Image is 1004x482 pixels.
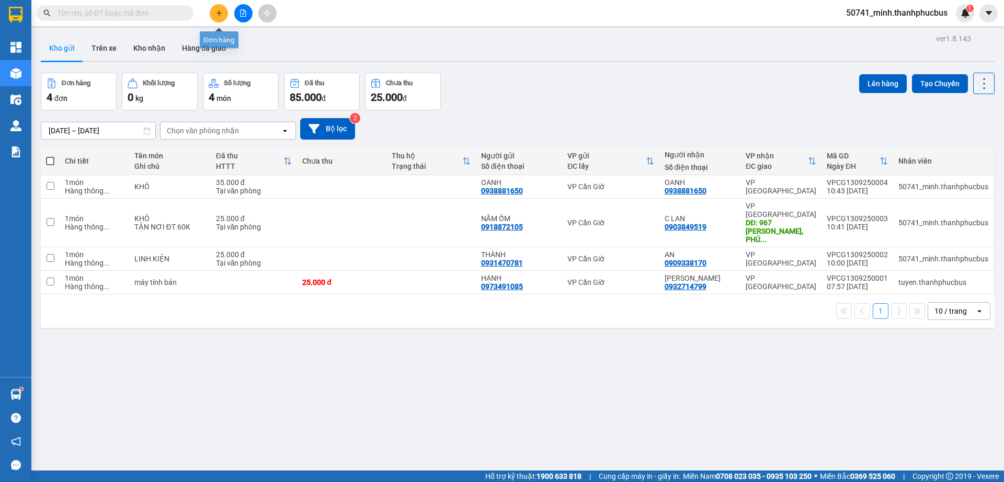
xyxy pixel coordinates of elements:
div: LINH KIỆN [134,255,206,263]
div: 10:43 [DATE] [827,187,888,195]
button: Kho gửi [41,36,83,61]
div: máy tính bản [134,278,206,286]
img: warehouse-icon [10,120,21,131]
div: Chưa thu [386,79,413,87]
div: VPCG1309250003 [827,214,888,223]
span: ... [104,259,110,267]
button: Chưa thu25.000đ [365,73,441,110]
sup: 2 [350,113,360,123]
div: 50741_minh.thanhphucbus [898,255,988,263]
div: ANH THANH [665,274,735,282]
img: warehouse-icon [10,68,21,79]
div: TẬN NƠI ĐT 60K [134,223,206,231]
div: ĐC lấy [567,162,645,170]
span: 4 [209,91,214,104]
span: ⚪️ [814,474,817,478]
span: 85.000 [290,91,322,104]
div: OANH [481,178,557,187]
div: AN [665,250,735,259]
th: Toggle SortBy [211,147,298,175]
img: icon-new-feature [961,8,970,18]
div: DĐ: 967 HUỲNH TẤN PHÁT, PHÚ TUẬN, Q7 [746,219,816,244]
div: 0938881650 [665,187,706,195]
span: copyright [946,473,953,480]
div: Đã thu [305,79,324,87]
sup: 1 [20,387,23,391]
sup: 1 [966,5,974,12]
div: Số lượng [224,79,250,87]
div: 0918872105 [481,223,523,231]
button: Trên xe [83,36,125,61]
th: Toggle SortBy [386,147,476,175]
div: 07:57 [DATE] [827,282,888,291]
button: Khối lượng0kg [122,73,198,110]
div: Chọn văn phòng nhận [167,125,239,136]
span: message [11,460,21,470]
span: | [589,470,591,482]
div: 35.000 đ [216,178,292,187]
div: 10:00 [DATE] [827,259,888,267]
span: Cung cấp máy in - giấy in: [599,470,680,482]
div: VP Cần Giờ [567,255,654,263]
div: Tên món [134,152,206,160]
img: logo-vxr [9,7,22,22]
span: đ [403,94,407,102]
th: Toggle SortBy [562,147,659,175]
div: Đã thu [216,152,284,160]
div: HTTT [216,162,284,170]
div: 25.000 đ [216,214,292,223]
div: Tại văn phòng [216,223,292,231]
div: 0909338170 [665,259,706,267]
div: ver 1.8.143 [936,33,971,44]
div: Hàng thông thường [65,282,123,291]
div: Tại văn phòng [216,187,292,195]
div: Trạng thái [392,162,462,170]
span: 50741_minh.thanhphucbus [838,6,956,19]
div: Hàng thông thường [65,223,123,231]
div: Hàng thông thường [65,259,123,267]
div: 0931470781 [481,259,523,267]
div: 10:41 [DATE] [827,223,888,231]
div: 1 món [65,274,123,282]
th: Toggle SortBy [740,147,822,175]
div: VPCG1309250002 [827,250,888,259]
div: VP gửi [567,152,645,160]
div: VP Cần Giờ [567,182,654,191]
span: file-add [239,9,247,17]
div: 1 món [65,250,123,259]
div: VPCG1309250004 [827,178,888,187]
div: Số điện thoại [481,162,557,170]
span: 25.000 [371,91,403,104]
div: Nhân viên [898,157,988,165]
div: 0932714799 [665,282,706,291]
span: 1 [968,5,972,12]
div: 25.000 đ [216,250,292,259]
span: đơn [54,94,67,102]
span: kg [135,94,143,102]
div: Ngày ĐH [827,162,880,170]
button: Số lượng4món [203,73,279,110]
div: VPCG1309250001 [827,274,888,282]
div: Tại văn phòng [216,259,292,267]
button: 1 [873,303,888,319]
div: VP Cần Giờ [567,278,654,286]
div: 25.000 đ [302,278,381,286]
div: Đơn hàng [62,79,90,87]
strong: 0369 525 060 [850,472,895,480]
div: KHÔ [134,182,206,191]
div: 10 / trang [934,306,967,316]
button: Tạo Chuyến [912,74,968,93]
span: ... [104,187,110,195]
span: ... [104,282,110,291]
div: KHÔ [134,214,206,223]
div: Thu hộ [392,152,462,160]
span: plus [215,9,223,17]
span: | [903,470,905,482]
span: search [43,9,51,17]
span: Miền Nam [683,470,812,482]
img: warehouse-icon [10,389,21,400]
span: đ [322,94,326,102]
span: Hỗ trợ kỹ thuật: [485,470,581,482]
button: Bộ lọc [300,118,355,140]
svg: open [281,127,289,135]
